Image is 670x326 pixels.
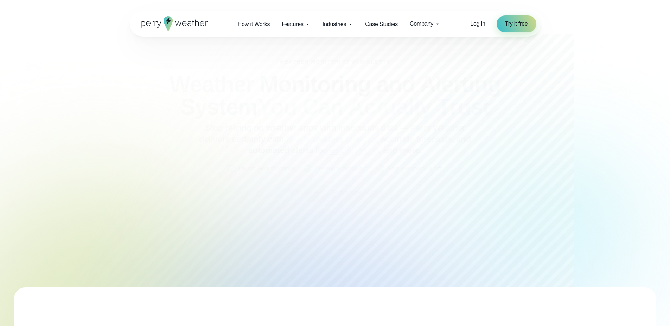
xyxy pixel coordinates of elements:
a: How it Works [232,17,276,31]
a: Case Studies [359,17,404,31]
a: Log in [470,20,485,28]
span: Log in [470,21,485,27]
a: Try it free [497,15,536,32]
span: How it Works [238,20,270,28]
span: Features [282,20,304,28]
span: Case Studies [365,20,398,28]
span: Try it free [505,20,528,28]
span: Company [410,20,433,28]
span: Industries [323,20,346,28]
